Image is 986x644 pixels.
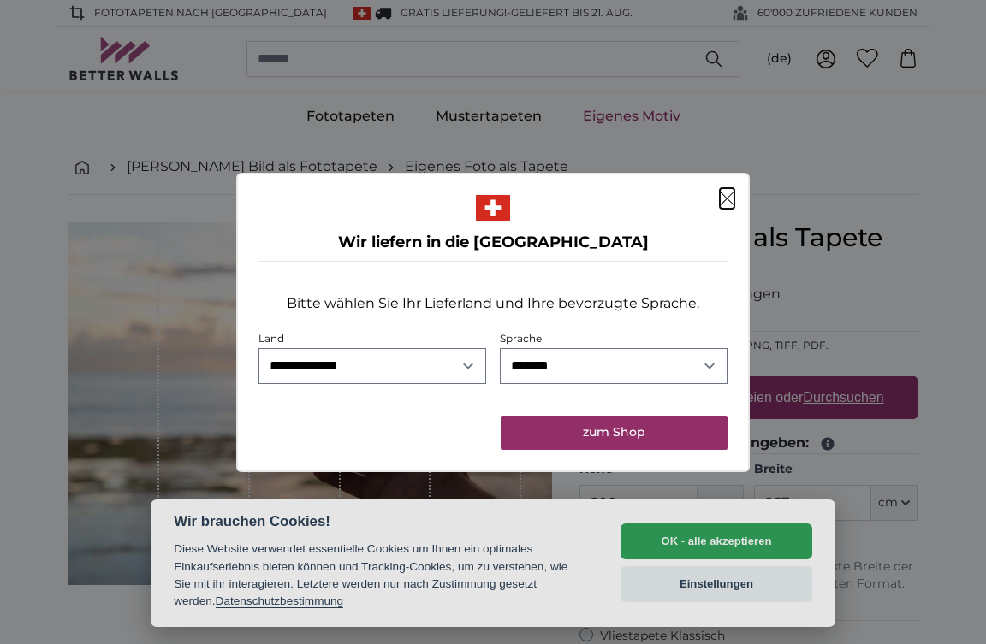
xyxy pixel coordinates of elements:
[287,293,699,314] p: Bitte wählen Sie Ihr Lieferland und Ihre bevorzugte Sprache.
[258,332,284,345] label: Land
[476,195,510,221] img: Schweiz
[501,416,728,450] button: zum Shop
[258,231,728,255] h4: Wir liefern in die [GEOGRAPHIC_DATA]
[500,332,542,345] label: Sprache
[720,188,734,209] button: Schließen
